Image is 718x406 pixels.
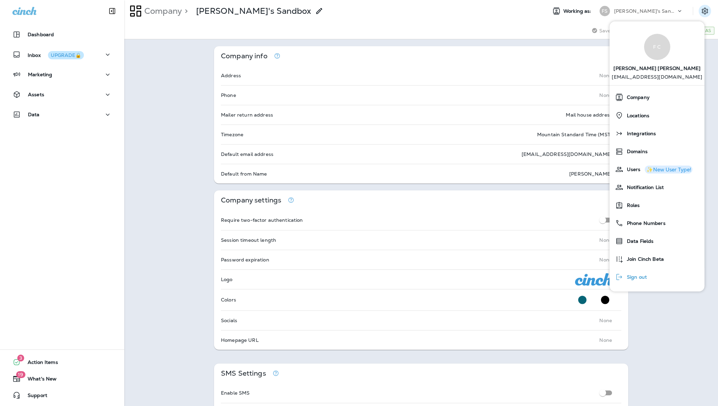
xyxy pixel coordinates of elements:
span: [PERSON_NAME] [PERSON_NAME] [613,60,700,74]
p: [EMAIL_ADDRESS][DOMAIN_NAME] [612,74,702,85]
a: Phone Numbers [612,216,702,230]
button: ✨New User Type! [645,166,692,174]
p: > [182,6,188,16]
span: Company [623,95,650,100]
span: 19 [16,371,25,378]
div: FS [600,6,610,16]
div: F C [644,34,670,60]
p: Phone [221,92,236,98]
div: Frank's Sandbox [196,6,311,16]
p: Logo [221,277,233,282]
img: Cinch-Wordmark-Blue.png.png [575,273,612,286]
span: Saved [599,28,614,33]
button: Domains [610,142,705,160]
p: Require two-factor authentication [221,217,303,223]
button: Assets [7,88,117,101]
div: UPGRADE🔒 [51,53,81,58]
a: Users✨New User Type! [612,162,702,176]
p: Enable SMS [221,390,250,396]
p: [EMAIL_ADDRESS][DOMAIN_NAME] [522,151,612,157]
button: InboxUPGRADE🔒 [7,48,117,61]
p: Password expiration [221,257,269,263]
p: SMS Settings [221,370,266,376]
span: Action Items [21,359,58,368]
p: Address [221,73,241,78]
a: F C[PERSON_NAME] [PERSON_NAME] [EMAIL_ADDRESS][DOMAIN_NAME] [610,27,705,85]
span: 3 [17,355,24,362]
button: Roles [610,196,705,214]
div: ✨New User Type! [647,167,691,172]
button: Settings [699,5,711,17]
button: Locations [610,106,705,125]
button: Sign out [610,268,705,286]
span: Roles [623,202,640,208]
p: Default email address [221,151,273,157]
p: Company settings [221,197,281,203]
button: Data [7,108,117,121]
p: Default from Name [221,171,267,177]
span: Phone Numbers [623,220,666,226]
p: Company info [221,53,268,59]
a: Integrations [612,127,702,140]
p: None [599,337,612,343]
p: Mountain Standard Time (MST) [537,132,612,137]
p: None [599,73,612,78]
button: Phone Numbers [610,214,705,232]
span: What's New [21,376,57,384]
button: Join Cinch Beta [610,250,705,268]
a: Data Fields [612,234,702,248]
span: Join Cinch Beta [623,256,664,262]
a: Locations [612,108,702,122]
span: Notification List [623,185,664,190]
p: Mailer return address [221,112,273,118]
p: None [599,92,612,98]
p: Session timeout length [221,237,276,243]
button: Secondary Color [598,293,612,307]
button: UPGRADE🔒 [48,51,84,59]
p: Socials [221,318,237,323]
p: None [599,237,612,243]
p: Dashboard [28,32,54,37]
p: Company [142,6,182,16]
span: Domains [623,149,648,155]
p: Colors [221,297,236,303]
p: Inbox [28,51,84,58]
span: Integrations [623,131,656,137]
a: Company [612,90,702,104]
button: Primary Color [575,293,589,307]
p: [PERSON_NAME] [569,171,612,177]
p: Timezone [221,132,243,137]
p: [PERSON_NAME]'s Sandbox [614,8,676,14]
span: Support [21,393,47,401]
p: None [599,257,612,263]
button: Dashboard [7,28,117,41]
span: Users [623,167,641,172]
p: None [599,318,612,323]
p: Homepage URL [221,337,259,343]
span: Data Fields [623,238,654,244]
p: Marketing [28,72,52,77]
button: 19What's New [7,372,117,386]
p: Assets [28,92,44,97]
span: Working as: [563,8,593,14]
p: [PERSON_NAME]'s Sandbox [196,6,311,16]
button: Users✨New User Type! [610,160,705,178]
p: Mail house address [566,112,612,118]
p: Data [28,112,40,117]
button: Integrations [610,125,705,142]
button: 3Action Items [7,355,117,369]
span: Sign out [623,274,647,280]
button: Notification List [610,178,705,196]
a: Domains [612,145,702,158]
button: Support [7,388,117,402]
button: Data Fields [610,232,705,250]
button: Company [610,88,705,106]
button: Collapse Sidebar [103,4,122,18]
span: Locations [623,113,649,119]
a: Roles [612,198,702,212]
a: Notification List [612,180,702,194]
button: Marketing [7,68,117,81]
